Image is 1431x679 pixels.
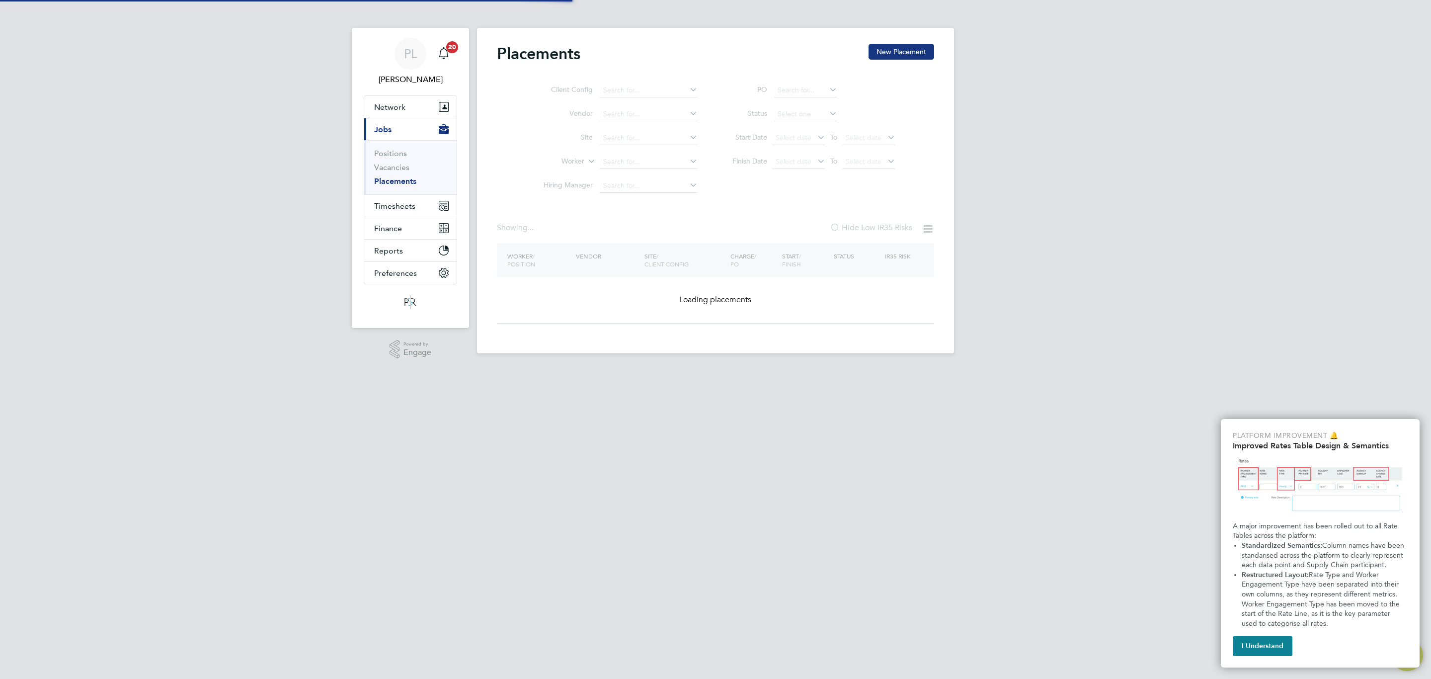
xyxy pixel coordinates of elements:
[374,246,403,255] span: Reports
[364,74,457,85] span: Paul Ledingham
[403,340,431,348] span: Powered by
[1242,571,1402,628] span: Rate Type and Worker Engagement Type have been separated into their own columns, as they represen...
[364,38,457,85] a: Go to account details
[374,125,392,134] span: Jobs
[446,41,458,53] span: 20
[497,223,536,233] div: Showing
[1242,541,1406,569] span: Column names have been standarised across the platform to clearly represent each data point and S...
[830,223,912,233] label: Hide Low IR35 Risks
[1233,441,1408,450] h2: Improved Rates Table Design & Semantics
[528,223,534,233] span: ...
[869,44,934,60] button: New Placement
[374,224,402,233] span: Finance
[497,44,580,64] h2: Placements
[403,348,431,357] span: Engage
[1221,419,1420,668] div: Improved Rate Table Semantics
[374,201,415,211] span: Timesheets
[1233,636,1292,656] button: I Understand
[374,102,405,112] span: Network
[1242,571,1309,579] strong: Restructured Layout:
[374,163,409,172] a: Vacancies
[1233,431,1408,441] p: Platform Improvement 🔔
[1233,454,1408,517] img: Updated Rates Table Design & Semantics
[364,294,457,310] a: Go to home page
[374,268,417,278] span: Preferences
[401,294,419,310] img: psrsolutions-logo-retina.png
[1233,521,1408,541] p: A major improvement has been rolled out to all Rate Tables across the platform:
[352,28,469,328] nav: Main navigation
[374,176,416,186] a: Placements
[404,47,417,60] span: PL
[374,149,407,158] a: Positions
[1242,541,1322,550] strong: Standardized Semantics:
